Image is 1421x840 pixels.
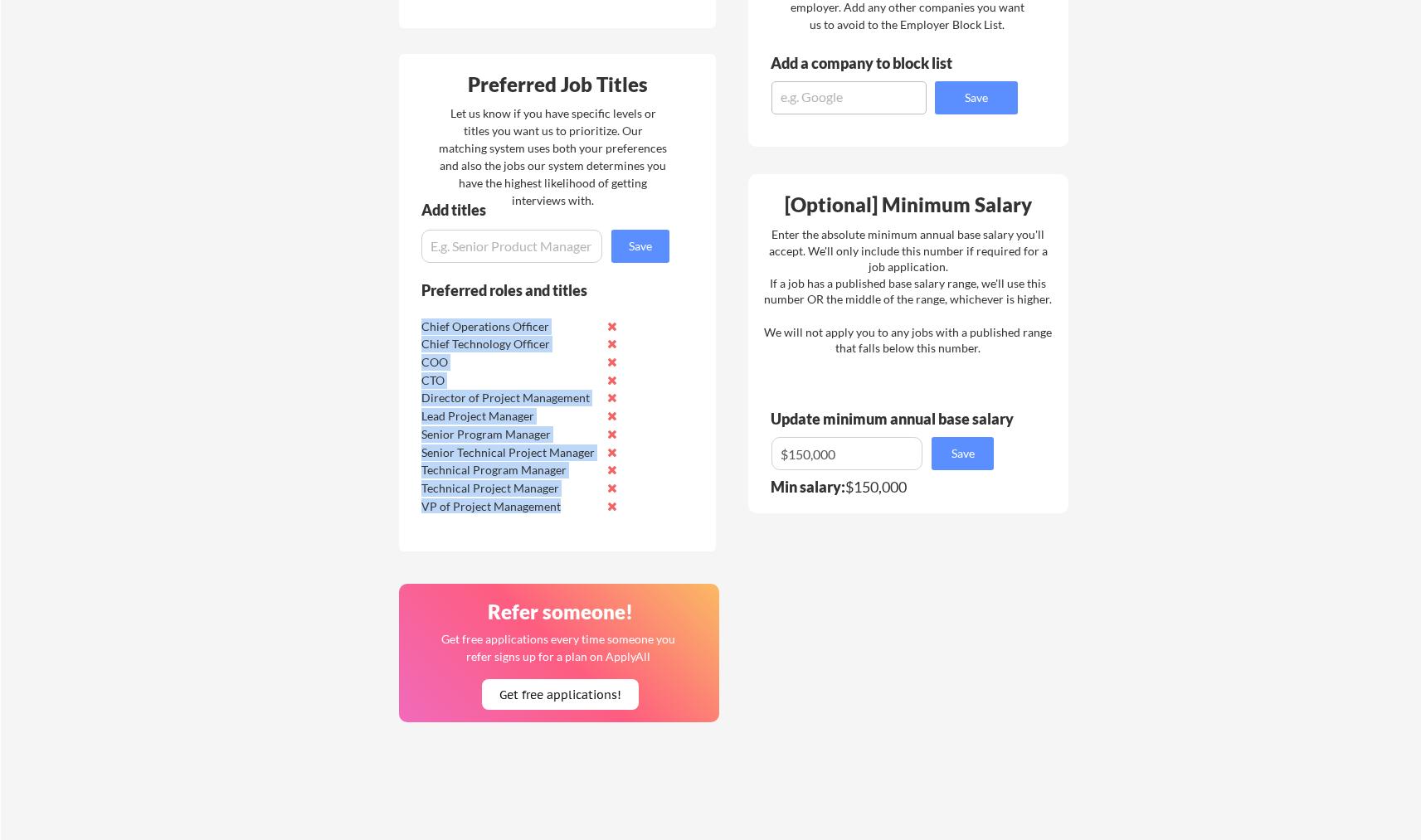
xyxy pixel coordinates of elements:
[421,390,596,406] div: Director of Project Management
[406,602,714,622] div: Refer someone!
[421,283,647,298] div: Preferred roles and titles
[421,318,596,335] div: Chief Operations Officer
[935,81,1018,114] button: Save
[771,478,845,496] strong: Min salary:
[754,195,1063,215] div: [Optional] Minimum Salary
[421,202,655,217] div: Add titles
[421,336,596,352] div: Chief Technology Officer
[421,480,596,497] div: Technical Project Manager
[421,498,596,515] div: VP of Project Management
[771,56,978,70] div: Add a company to block list
[771,437,922,470] input: E.g. $100,000
[932,437,994,470] button: Save
[771,411,1020,426] div: Update minimum annual base salary
[421,408,596,425] div: Lead Project Manager
[403,75,712,95] div: Preferred Job Titles
[771,479,1005,494] div: $150,000
[421,230,602,263] input: E.g. Senior Product Manager
[439,104,667,209] div: Let us know if you have specific levels or titles you want us to prioritize. Our matching system ...
[440,630,676,665] div: Get free applications every time someone you refer signs up for a plan on ApplyAll
[421,462,596,478] div: Technical Program Manager
[611,230,669,263] button: Save
[764,226,1052,357] div: Enter the absolute minimum annual base salary you'll accept. We'll only include this number if re...
[421,354,596,371] div: COO
[421,426,596,443] div: Senior Program Manager
[421,372,596,389] div: CTO
[421,444,596,461] div: Senior Technical Project Manager
[482,679,639,710] button: Get free applications!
